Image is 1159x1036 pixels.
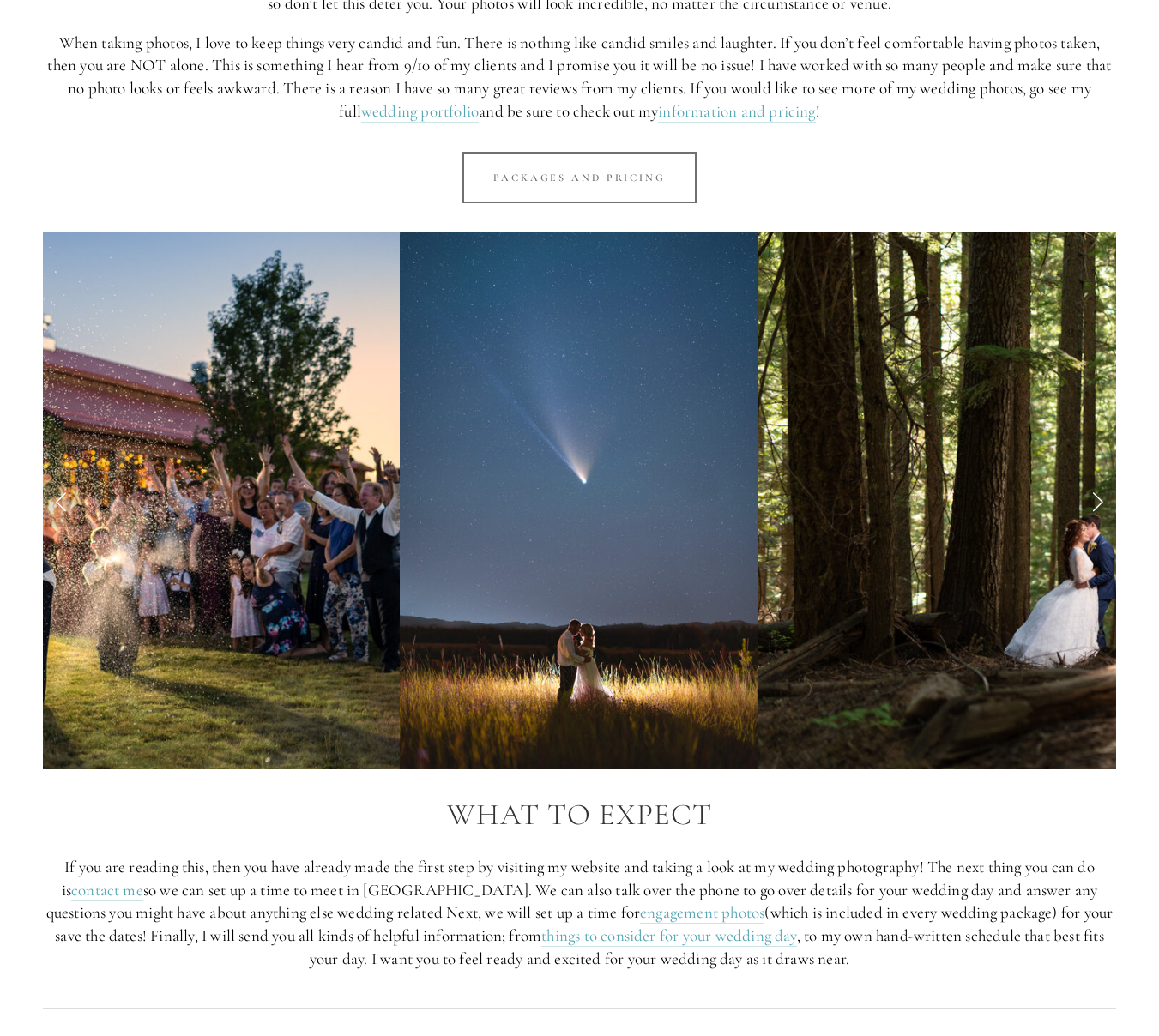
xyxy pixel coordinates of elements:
p: If you are reading this, then you have already made the first step by visiting my website and tak... [43,856,1116,970]
p: When taking photos, I love to keep things very candid and fun. There is nothing like candid smile... [43,32,1116,123]
a: contact me [71,880,143,901]
a: engagement photos [640,902,764,924]
img: ZN-3.JPG [400,232,758,769]
a: information and pricing [658,101,815,123]
a: Previous Slide [43,475,81,527]
a: wedding portfolio [361,101,479,123]
a: Next Slide [1078,475,1116,527]
a: Packages and Pricing [462,152,697,203]
a: things to consider for your wedding day [541,925,796,947]
h2: What to Expect [43,798,1116,832]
